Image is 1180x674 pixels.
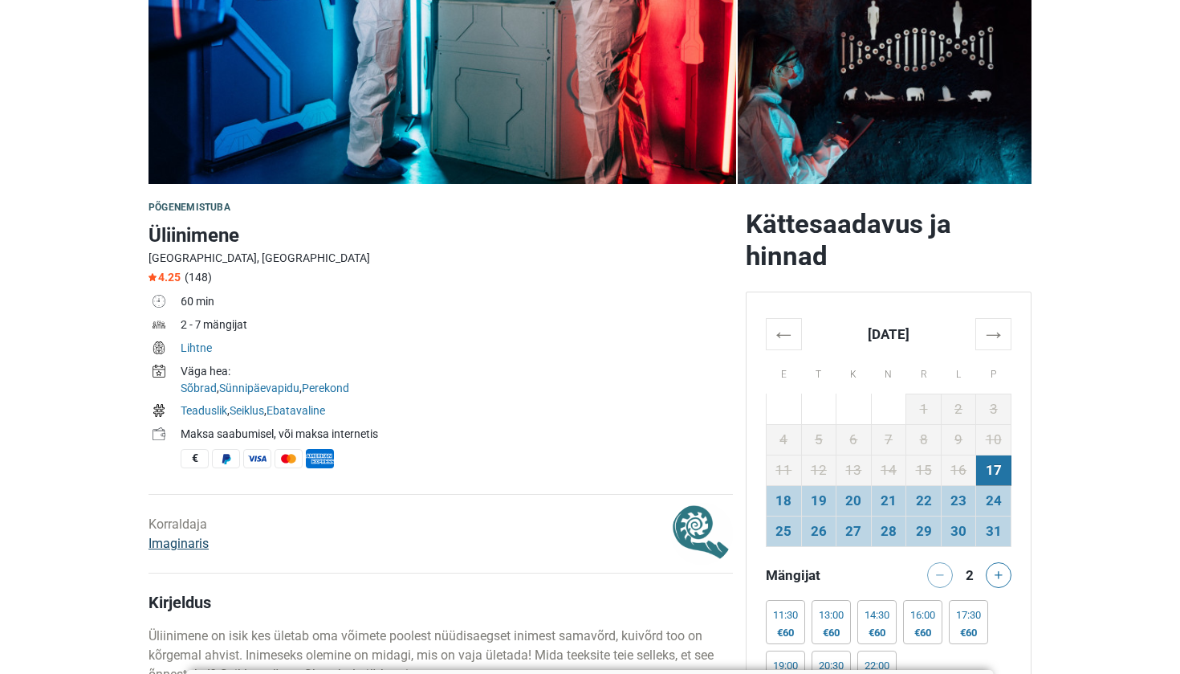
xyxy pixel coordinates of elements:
[819,627,844,639] div: €60
[906,516,942,546] td: 29
[906,485,942,516] td: 22
[871,485,906,516] td: 21
[181,362,733,401] td: , ,
[181,363,733,380] div: Väga hea:
[960,562,979,585] div: 2
[181,315,733,338] td: 2 - 7 mängijat
[181,404,227,417] a: Teaduslik
[956,627,981,639] div: €60
[976,318,1011,349] th: →
[906,455,942,485] td: 15
[275,449,303,468] span: MasterCard
[906,349,942,394] th: R
[871,349,906,394] th: N
[906,394,942,424] td: 1
[836,455,872,485] td: 13
[865,660,889,672] div: 22:00
[267,404,325,417] a: Ebatavaline
[212,449,240,468] span: PayPal
[801,318,976,349] th: [DATE]
[302,382,349,394] a: Perekond
[671,503,733,565] img: 3cec07e9ba5f5bb2l.png
[910,609,935,622] div: 16:00
[149,536,209,551] a: Imaginaris
[976,424,1011,455] td: 10
[767,424,802,455] td: 4
[836,485,872,516] td: 20
[941,349,976,394] th: L
[306,449,334,468] span: American Express
[149,593,733,612] h4: Kirjeldus
[976,394,1011,424] td: 3
[819,609,844,622] div: 13:00
[149,515,209,553] div: Korraldaja
[767,516,802,546] td: 25
[767,455,802,485] td: 11
[149,221,733,250] h1: Üliinimene
[941,455,976,485] td: 16
[871,455,906,485] td: 14
[181,341,212,354] a: Lihtne
[865,609,889,622] div: 14:30
[906,424,942,455] td: 8
[801,516,836,546] td: 26
[871,424,906,455] td: 7
[773,627,798,639] div: €60
[801,485,836,516] td: 19
[230,404,264,417] a: Seiklus
[149,202,230,213] span: Põgenemistuba
[149,271,181,284] span: 4.25
[149,273,157,281] img: Star
[836,516,872,546] td: 27
[941,394,976,424] td: 2
[801,455,836,485] td: 12
[181,426,733,443] div: Maksa saabumisel, või maksa internetis
[181,382,217,394] a: Sõbrad
[149,250,733,267] div: [GEOGRAPHIC_DATA], [GEOGRAPHIC_DATA]
[773,660,798,672] div: 19:00
[941,485,976,516] td: 23
[976,455,1011,485] td: 17
[767,485,802,516] td: 18
[767,318,802,349] th: ←
[181,292,733,315] td: 60 min
[243,449,271,468] span: Visa
[836,424,872,455] td: 6
[836,349,872,394] th: K
[773,609,798,622] div: 11:30
[746,208,1031,272] h2: Kättesaadavus ja hinnad
[956,609,981,622] div: 17:30
[871,516,906,546] td: 28
[941,424,976,455] td: 9
[801,424,836,455] td: 5
[819,660,844,672] div: 20:30
[976,349,1011,394] th: P
[759,562,889,588] div: Mängijat
[801,349,836,394] th: T
[219,382,299,394] a: Sünnipäevapidu
[181,401,733,424] td: , ,
[185,271,212,284] span: (148)
[976,485,1011,516] td: 24
[865,627,889,639] div: €60
[767,349,802,394] th: E
[181,449,209,468] span: Sularaha
[910,627,935,639] div: €60
[976,516,1011,546] td: 31
[941,516,976,546] td: 30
